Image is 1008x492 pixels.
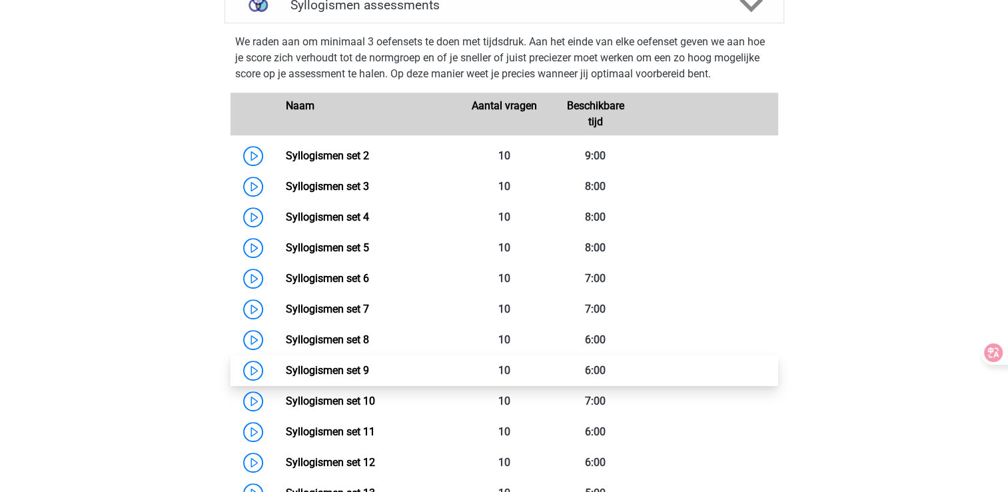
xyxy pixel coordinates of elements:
a: Syllogismen set 12 [286,456,375,469]
a: Syllogismen set 6 [286,272,369,285]
a: Syllogismen set 10 [286,395,375,407]
a: Syllogismen set 8 [286,333,369,346]
a: Syllogismen set 4 [286,211,369,223]
p: We raden aan om minimaal 3 oefensets te doen met tijdsdruk. Aan het einde van elke oefenset geven... [235,34,773,82]
div: Naam [276,98,458,130]
div: Beschikbare tijd [550,98,641,130]
a: Syllogismen set 7 [286,303,369,315]
a: Syllogismen set 11 [286,425,375,438]
a: Syllogismen set 3 [286,180,369,193]
a: Syllogismen set 5 [286,241,369,254]
a: Syllogismen set 2 [286,149,369,162]
a: Syllogismen set 9 [286,364,369,377]
div: Aantal vragen [458,98,550,130]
